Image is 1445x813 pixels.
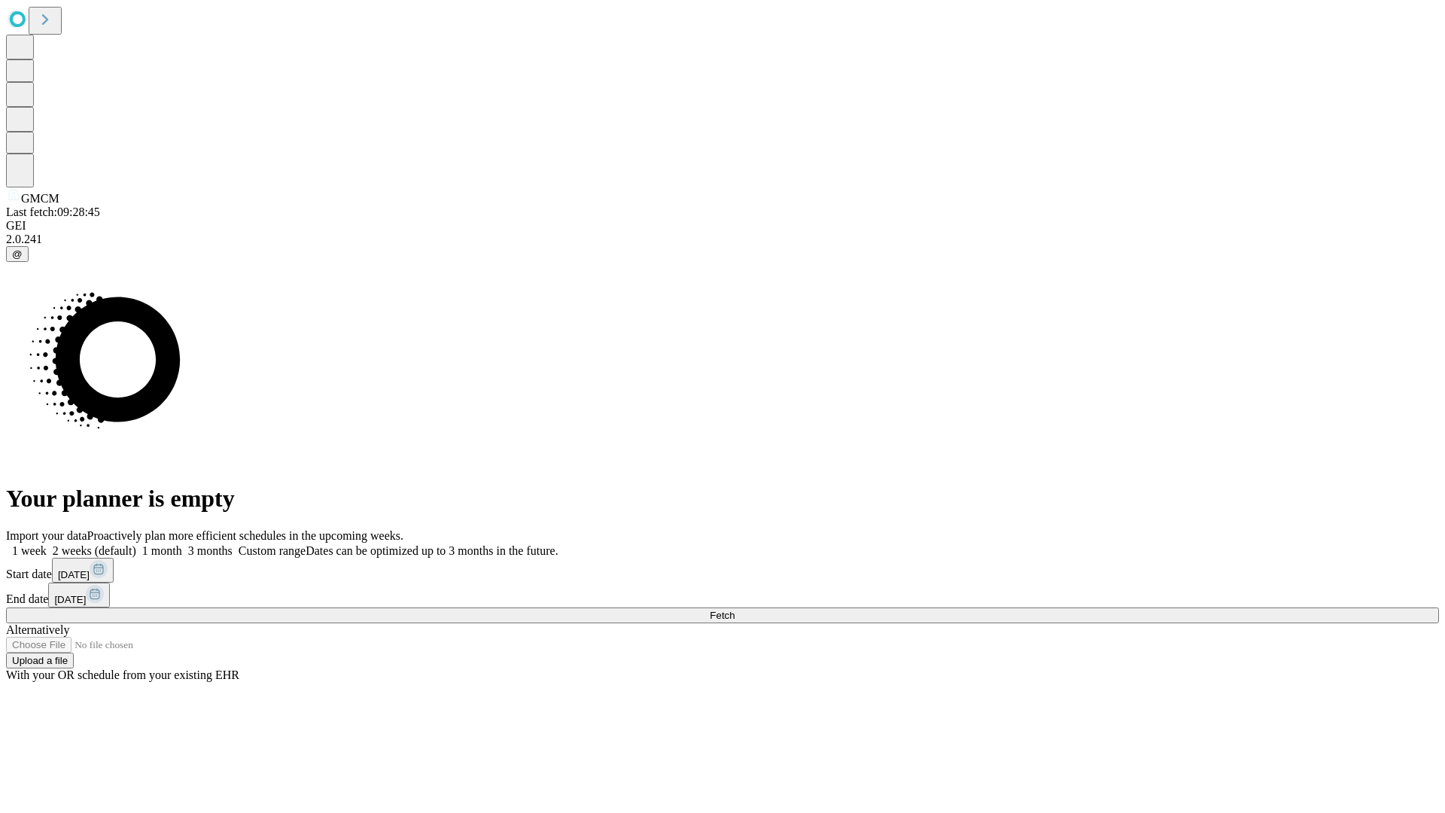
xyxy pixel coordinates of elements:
[87,529,403,542] span: Proactively plan more efficient schedules in the upcoming weeks.
[6,668,239,681] span: With your OR schedule from your existing EHR
[48,583,110,607] button: [DATE]
[6,558,1439,583] div: Start date
[6,653,74,668] button: Upload a file
[710,610,735,621] span: Fetch
[306,544,558,557] span: Dates can be optimized up to 3 months in the future.
[6,623,69,636] span: Alternatively
[6,246,29,262] button: @
[6,206,100,218] span: Last fetch: 09:28:45
[188,544,233,557] span: 3 months
[6,583,1439,607] div: End date
[12,248,23,260] span: @
[6,219,1439,233] div: GEI
[58,569,90,580] span: [DATE]
[239,544,306,557] span: Custom range
[6,529,87,542] span: Import your data
[53,544,136,557] span: 2 weeks (default)
[21,192,59,205] span: GMCM
[6,233,1439,246] div: 2.0.241
[142,544,182,557] span: 1 month
[6,607,1439,623] button: Fetch
[12,544,47,557] span: 1 week
[54,594,86,605] span: [DATE]
[6,485,1439,513] h1: Your planner is empty
[52,558,114,583] button: [DATE]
